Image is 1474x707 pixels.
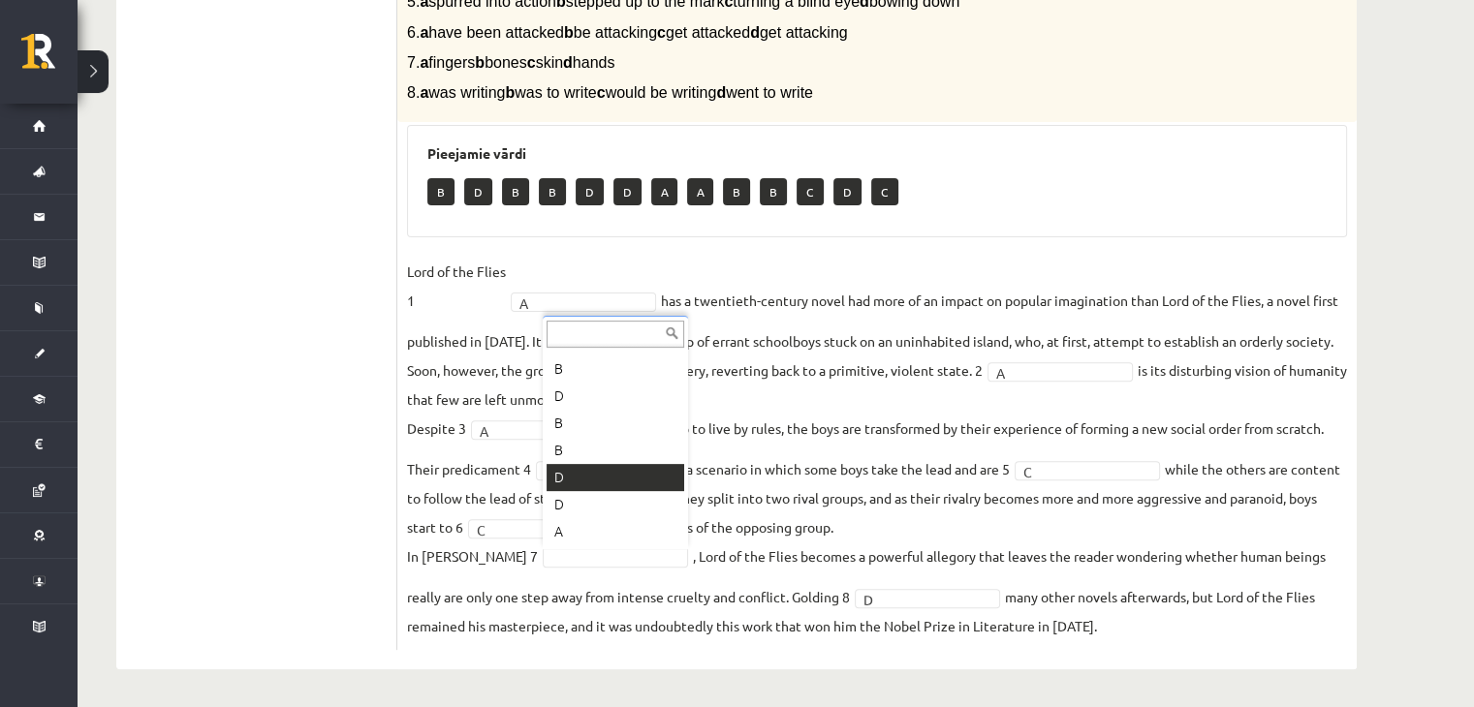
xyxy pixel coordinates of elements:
[547,410,684,437] div: B
[547,464,684,491] div: D
[547,491,684,518] div: D
[547,437,684,464] div: B
[547,355,684,383] div: B
[547,383,684,410] div: D
[547,518,684,545] div: A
